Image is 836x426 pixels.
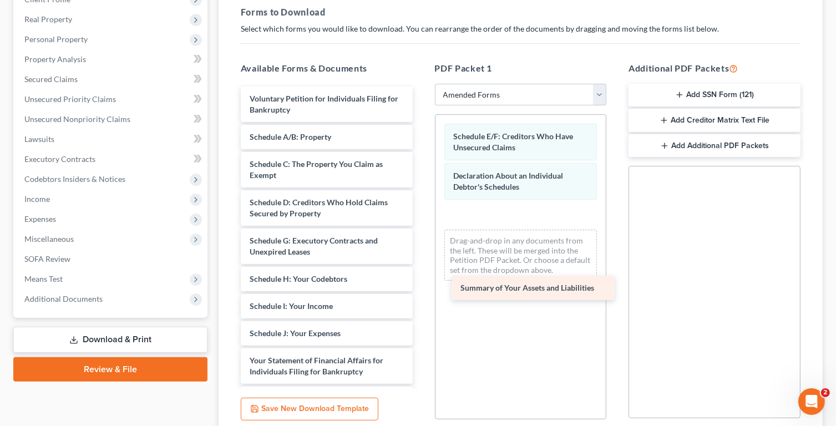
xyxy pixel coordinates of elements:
[24,14,72,24] span: Real Property
[435,62,607,75] h5: PDF Packet 1
[24,194,50,204] span: Income
[16,249,207,269] a: SOFA Review
[250,328,341,338] span: Schedule J: Your Expenses
[24,54,86,64] span: Property Analysis
[24,134,54,144] span: Lawsuits
[241,23,800,34] p: Select which forms you would like to download. You can rearrange the order of the documents by dr...
[24,274,63,283] span: Means Test
[24,94,116,104] span: Unsecured Priority Claims
[24,254,70,263] span: SOFA Review
[16,89,207,109] a: Unsecured Priority Claims
[798,388,825,415] iframe: Intercom live chat
[24,154,95,164] span: Executory Contracts
[460,283,594,292] span: Summary of Your Assets and Liabilities
[24,34,88,44] span: Personal Property
[241,6,800,19] h5: Forms to Download
[13,327,207,353] a: Download & Print
[24,114,130,124] span: Unsecured Nonpriority Claims
[629,109,800,132] button: Add Creditor Matrix Text File
[454,131,574,152] span: Schedule E/F: Creditors Who Have Unsecured Claims
[24,174,125,184] span: Codebtors Insiders & Notices
[24,294,103,303] span: Additional Documents
[250,132,331,141] span: Schedule A/B: Property
[629,62,800,75] h5: Additional PDF Packets
[250,236,378,256] span: Schedule G: Executory Contracts and Unexpired Leases
[250,94,398,114] span: Voluntary Petition for Individuals Filing for Bankruptcy
[241,62,413,75] h5: Available Forms & Documents
[250,159,383,180] span: Schedule C: The Property You Claim as Exempt
[16,149,207,169] a: Executory Contracts
[454,171,564,191] span: Declaration About an Individual Debtor's Schedules
[16,109,207,129] a: Unsecured Nonpriority Claims
[629,84,800,107] button: Add SSN Form (121)
[821,388,830,397] span: 2
[250,197,388,218] span: Schedule D: Creditors Who Hold Claims Secured by Property
[16,49,207,69] a: Property Analysis
[444,230,597,281] div: Drag-and-drop in any documents from the left. These will be merged into the Petition PDF Packet. ...
[16,129,207,149] a: Lawsuits
[629,134,800,158] button: Add Additional PDF Packets
[24,214,56,224] span: Expenses
[250,301,333,311] span: Schedule I: Your Income
[250,356,383,376] span: Your Statement of Financial Affairs for Individuals Filing for Bankruptcy
[24,234,74,244] span: Miscellaneous
[16,69,207,89] a: Secured Claims
[241,398,378,421] button: Save New Download Template
[250,274,347,283] span: Schedule H: Your Codebtors
[13,357,207,382] a: Review & File
[24,74,78,84] span: Secured Claims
